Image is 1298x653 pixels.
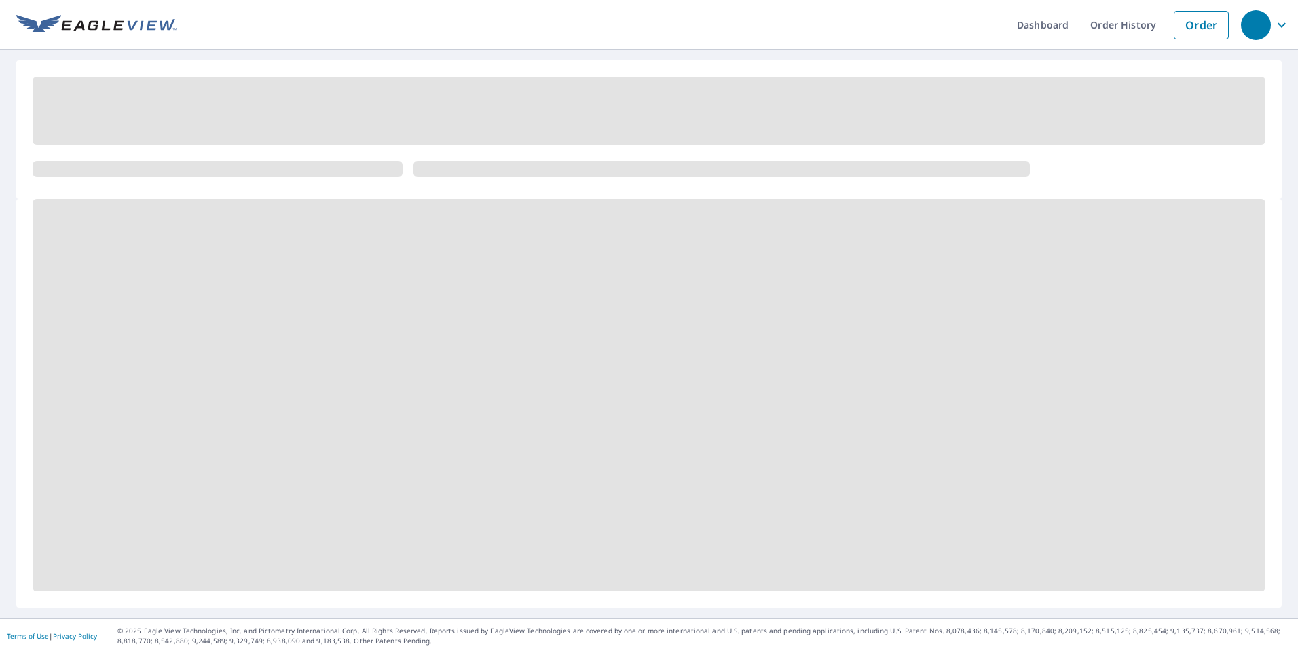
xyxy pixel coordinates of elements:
[16,15,177,35] img: EV Logo
[7,631,49,641] a: Terms of Use
[1174,11,1229,39] a: Order
[7,632,97,640] p: |
[117,626,1291,646] p: © 2025 Eagle View Technologies, Inc. and Pictometry International Corp. All Rights Reserved. Repo...
[53,631,97,641] a: Privacy Policy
